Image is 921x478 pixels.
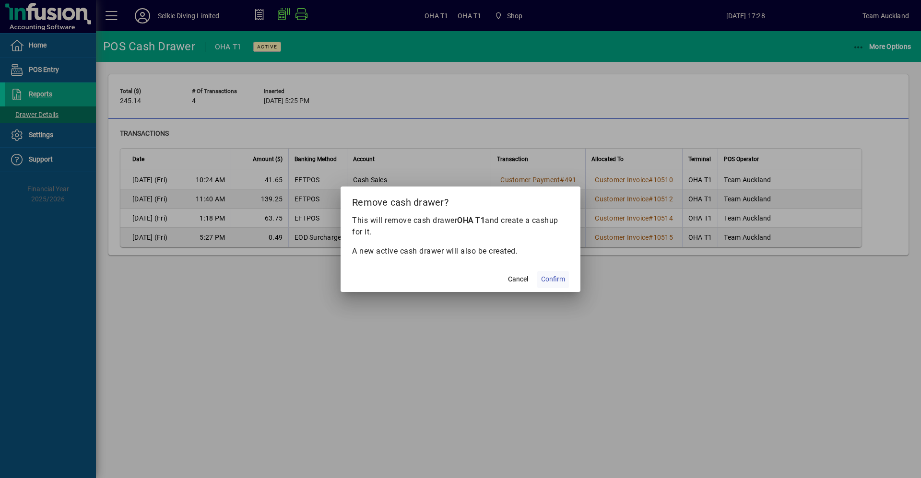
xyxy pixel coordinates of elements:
[508,274,528,284] span: Cancel
[541,274,565,284] span: Confirm
[352,245,569,257] p: A new active cash drawer will also be created.
[503,271,533,288] button: Cancel
[537,271,569,288] button: Confirm
[352,215,569,238] p: This will remove cash drawer and create a cashup for it.
[457,216,485,225] b: OHA T1
[341,187,580,214] h2: Remove cash drawer?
